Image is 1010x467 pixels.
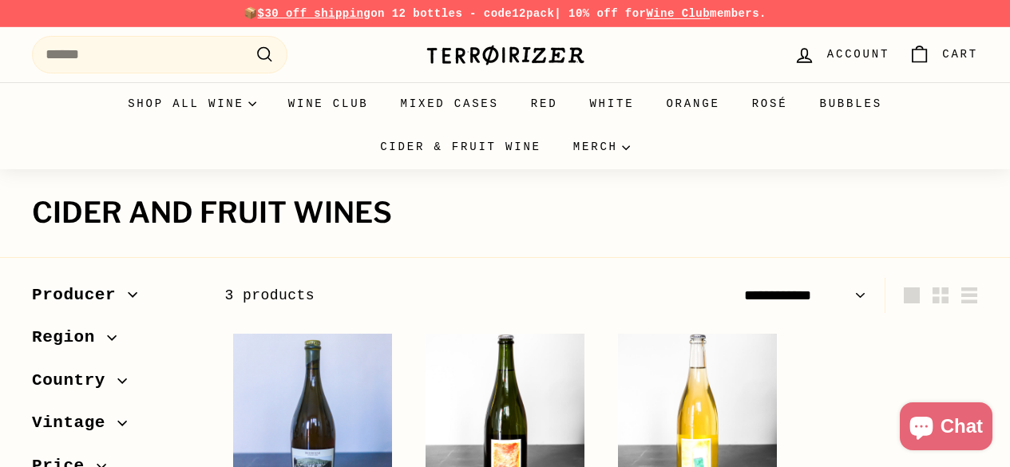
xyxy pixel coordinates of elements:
[32,320,199,363] button: Region
[258,7,371,20] span: $30 off shipping
[557,125,646,168] summary: Merch
[364,125,557,168] a: Cider & Fruit Wine
[32,282,128,309] span: Producer
[827,46,889,63] span: Account
[646,7,710,20] a: Wine Club
[899,31,988,78] a: Cart
[515,82,574,125] a: Red
[112,82,272,125] summary: Shop all wine
[32,410,117,437] span: Vintage
[385,82,515,125] a: Mixed Cases
[32,324,107,351] span: Region
[512,7,554,20] strong: 12pack
[272,82,385,125] a: Wine Club
[32,367,117,394] span: Country
[32,406,199,449] button: Vintage
[650,82,735,125] a: Orange
[784,31,899,78] a: Account
[573,82,650,125] a: White
[224,284,601,307] div: 3 products
[736,82,804,125] a: Rosé
[32,278,199,321] button: Producer
[32,197,978,229] h1: Cider and Fruit Wines
[895,402,997,454] inbox-online-store-chat: Shopify online store chat
[942,46,978,63] span: Cart
[803,82,897,125] a: Bubbles
[32,5,978,22] p: 📦 on 12 bottles - code | 10% off for members.
[32,363,199,406] button: Country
